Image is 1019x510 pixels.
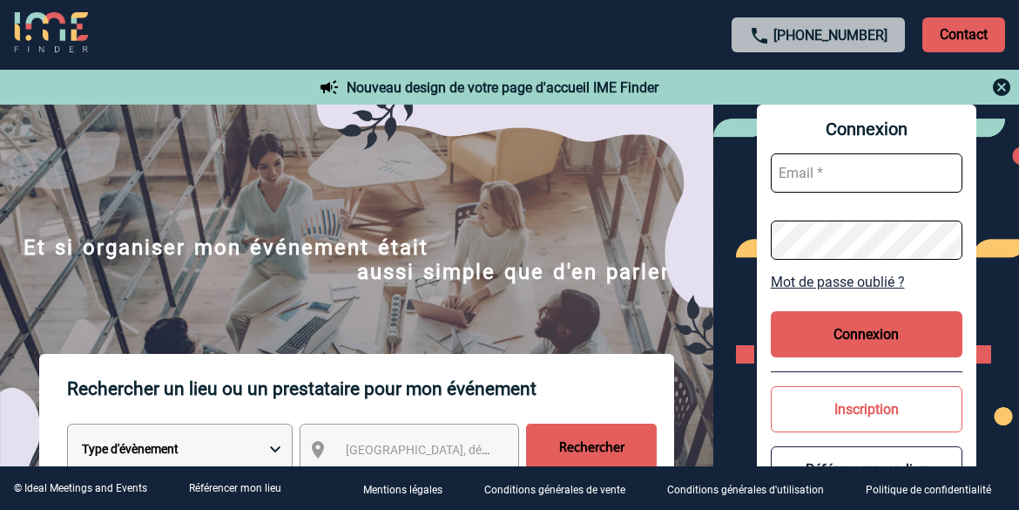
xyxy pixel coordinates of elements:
p: Conditions générales d'utilisation [667,484,824,496]
p: Conditions générales de vente [484,484,625,496]
p: Rechercher un lieu ou un prestataire pour mon événement [67,354,657,424]
a: [PHONE_NUMBER] [773,27,887,44]
button: Référencer mon lieu [771,446,962,493]
a: Mot de passe oublié ? [771,274,962,290]
a: Référencer mon lieu [189,482,281,494]
p: Contact [922,17,1005,52]
p: Mentions légales [363,484,442,496]
a: Conditions générales de vente [470,480,653,497]
span: [GEOGRAPHIC_DATA], département, région... [346,443,588,457]
input: Rechercher [526,424,657,473]
div: © Ideal Meetings and Events [14,482,147,494]
a: Politique de confidentialité [852,480,1019,497]
input: Email * [771,153,962,193]
button: Inscription [771,386,962,432]
a: Conditions générales d'utilisation [653,480,852,497]
button: Connexion [771,311,962,357]
a: Mentions légales [349,480,470,497]
img: call-24-px.png [749,25,770,46]
span: Connexion [771,119,962,139]
p: Politique de confidentialité [866,484,991,496]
